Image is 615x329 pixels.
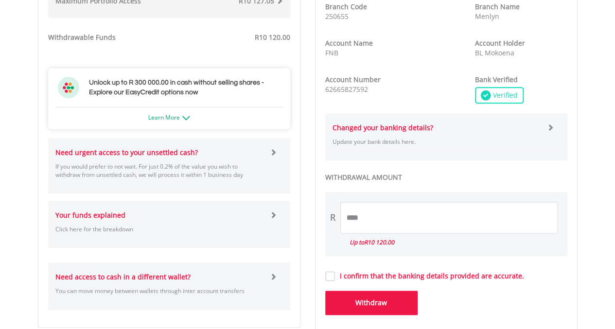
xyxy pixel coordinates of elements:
h3: Unlock up to R 300 000.00 in cash without selling shares - Explore our EasyCredit options now [89,78,281,97]
p: Click here for the breakdown [55,225,263,233]
div: R [330,211,335,224]
strong: Account Holder [475,38,525,48]
i: Up to [350,238,394,246]
strong: Need access to cash in a different wallet? [55,272,191,281]
strong: Bank Verified [475,75,518,84]
p: You can move money between wallets through inter account transfers [55,287,263,295]
strong: Need urgent access to your unsettled cash? [55,148,198,157]
strong: Changed your banking details? [333,123,433,132]
span: BL Mokoena [475,48,514,57]
p: Update your bank details here. [333,138,540,146]
a: Learn More [148,113,190,121]
img: ec-flower.svg [58,77,79,98]
span: R10 120.00 [364,238,394,246]
button: Withdraw [325,291,418,315]
strong: Branch Name [475,2,520,11]
strong: Account Name [325,38,373,48]
strong: Withdrawable Funds [48,33,116,42]
p: If you would prefer to not wait. For just 0.2% of the value you wish to withdraw from unsettled c... [55,162,263,179]
label: I confirm that the banking details provided are accurate. [335,271,524,281]
span: Verified [491,90,518,100]
span: 62665827592 [325,85,368,94]
strong: Branch Code [325,2,367,11]
span: FNB [325,48,338,57]
strong: Your funds explained [55,210,125,220]
img: ec-arrow-down.png [182,116,190,120]
span: R10 120.00 [255,33,290,42]
strong: Account Number [325,75,381,84]
span: 250655 [325,12,349,21]
a: Need access to cash in a different wallet? You can move money between wallets through inter accou... [55,262,283,310]
span: Menlyn [475,12,499,21]
label: WITHDRAWAL AMOUNT [325,173,567,182]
